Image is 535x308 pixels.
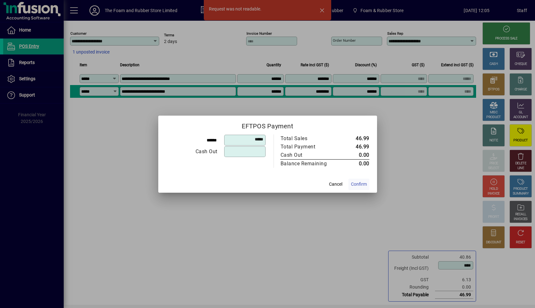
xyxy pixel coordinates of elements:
[280,134,340,143] td: Total Sales
[340,151,369,160] td: 0.00
[340,143,369,151] td: 46.99
[166,148,218,155] div: Cash Out
[340,134,369,143] td: 46.99
[329,181,342,188] span: Cancel
[325,179,346,190] button: Cancel
[280,143,340,151] td: Total Payment
[351,181,367,188] span: Confirm
[340,159,369,168] td: 0.00
[158,116,377,134] h2: EFTPOS Payment
[281,160,334,168] div: Balance Remaining
[348,179,369,190] button: Confirm
[281,151,334,159] div: Cash Out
